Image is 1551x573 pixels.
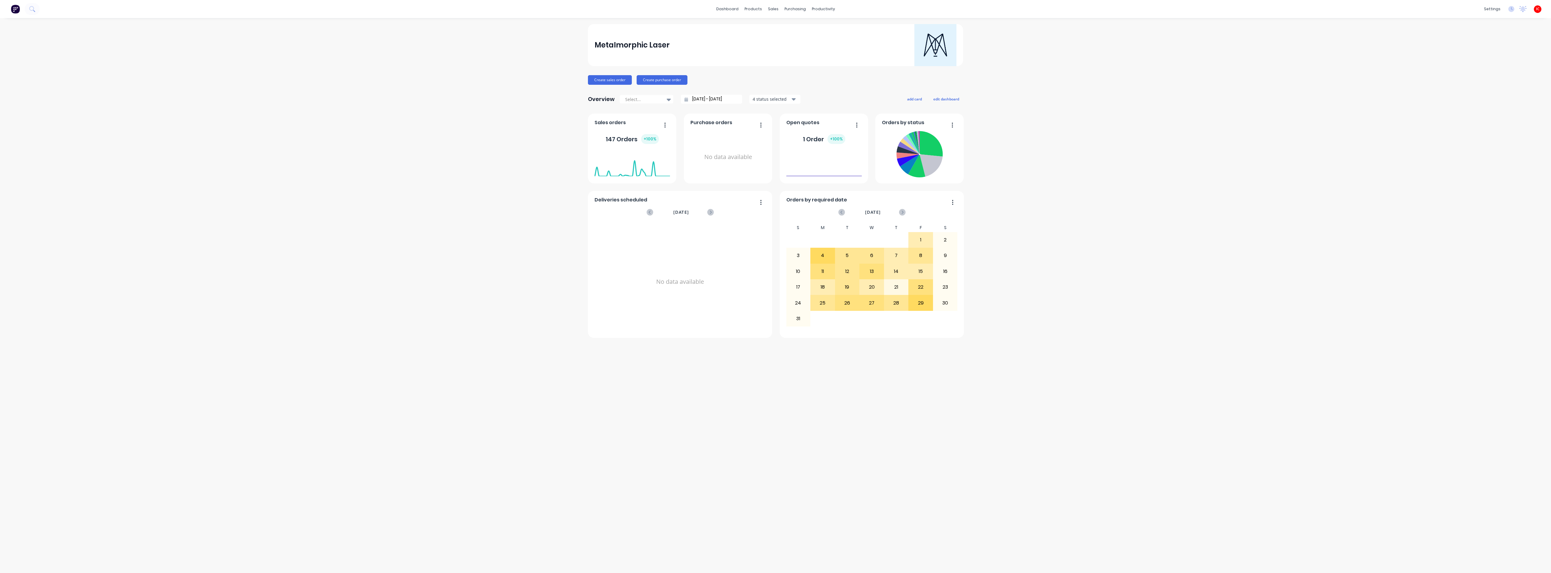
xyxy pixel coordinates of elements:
div: 4 status selected [753,96,791,102]
div: products [742,5,765,14]
div: sales [765,5,782,14]
a: dashboard [713,5,742,14]
img: Metalmorphic Laser [914,24,956,66]
div: 3 [786,248,810,263]
div: M [810,223,835,232]
div: 31 [786,311,810,326]
div: 21 [884,280,908,295]
div: 7 [884,248,908,263]
div: 30 [933,295,957,310]
div: 16 [933,264,957,279]
div: 8 [909,248,933,263]
div: 10 [786,264,810,279]
div: 22 [909,280,933,295]
div: 26 [835,295,859,310]
div: S [786,223,811,232]
div: 23 [933,280,957,295]
img: Factory [11,5,20,14]
div: 25 [811,295,835,310]
div: T [835,223,860,232]
span: [DATE] [673,209,689,216]
button: edit dashboard [929,95,963,103]
div: 147 Orders [606,134,659,144]
div: No data available [690,129,766,185]
span: Sales orders [595,119,626,126]
button: 4 status selected [749,95,800,104]
div: 19 [835,280,859,295]
div: purchasing [782,5,809,14]
span: Orders by status [882,119,924,126]
div: 24 [786,295,810,310]
div: + 100 % [828,134,845,144]
div: 17 [786,280,810,295]
div: T [884,223,909,232]
button: Create purchase order [637,75,687,85]
span: [DATE] [865,209,881,216]
span: IC [1536,6,1540,12]
div: 11 [811,264,835,279]
div: 2 [933,232,957,247]
span: Open quotes [786,119,819,126]
button: add card [903,95,926,103]
div: Overview [588,93,615,105]
div: + 100 % [641,134,659,144]
span: Purchase orders [690,119,732,126]
div: 20 [860,280,884,295]
div: 1 Order [803,134,845,144]
div: 15 [909,264,933,279]
div: 27 [860,295,884,310]
div: W [859,223,884,232]
div: 13 [860,264,884,279]
div: productivity [809,5,838,14]
div: S [933,223,958,232]
div: 5 [835,248,859,263]
div: 18 [811,280,835,295]
div: settings [1481,5,1504,14]
div: 28 [884,295,908,310]
div: Metalmorphic Laser [595,39,670,51]
div: 14 [884,264,908,279]
div: 6 [860,248,884,263]
button: Create sales order [588,75,632,85]
div: 1 [909,232,933,247]
div: No data available [595,223,766,340]
div: 29 [909,295,933,310]
div: 12 [835,264,859,279]
span: Deliveries scheduled [595,196,647,204]
div: F [908,223,933,232]
div: 9 [933,248,957,263]
div: 4 [811,248,835,263]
